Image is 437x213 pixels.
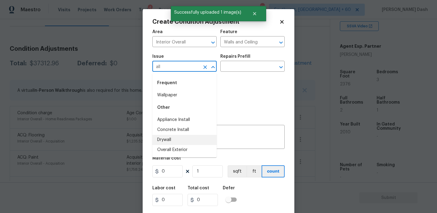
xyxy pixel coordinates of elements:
[201,63,209,71] button: Clear
[220,54,250,59] h5: Repairs Prefill
[277,63,285,71] button: Open
[209,63,217,71] button: Close
[152,145,217,155] li: Overall Exterior
[152,30,163,34] h5: Area
[262,165,285,177] button: count
[152,125,217,135] li: Concrete Install
[188,186,209,190] h5: Total cost
[246,165,262,177] button: ft
[171,6,245,19] span: Successfully uploaded 1 image(s)
[152,186,175,190] h5: Labor cost
[220,30,237,34] h5: Feature
[152,19,279,25] h2: Create Condition Adjustment
[152,54,164,59] h5: Issue
[245,8,265,20] button: Close
[152,115,217,125] li: Appliance Install
[152,135,217,145] li: Drywall
[209,38,217,47] button: Open
[228,165,246,177] button: sqft
[223,186,235,190] h5: Defer
[277,38,285,47] button: Open
[152,100,217,115] div: Other
[152,76,217,90] div: Frequent
[152,90,217,100] li: Wallpaper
